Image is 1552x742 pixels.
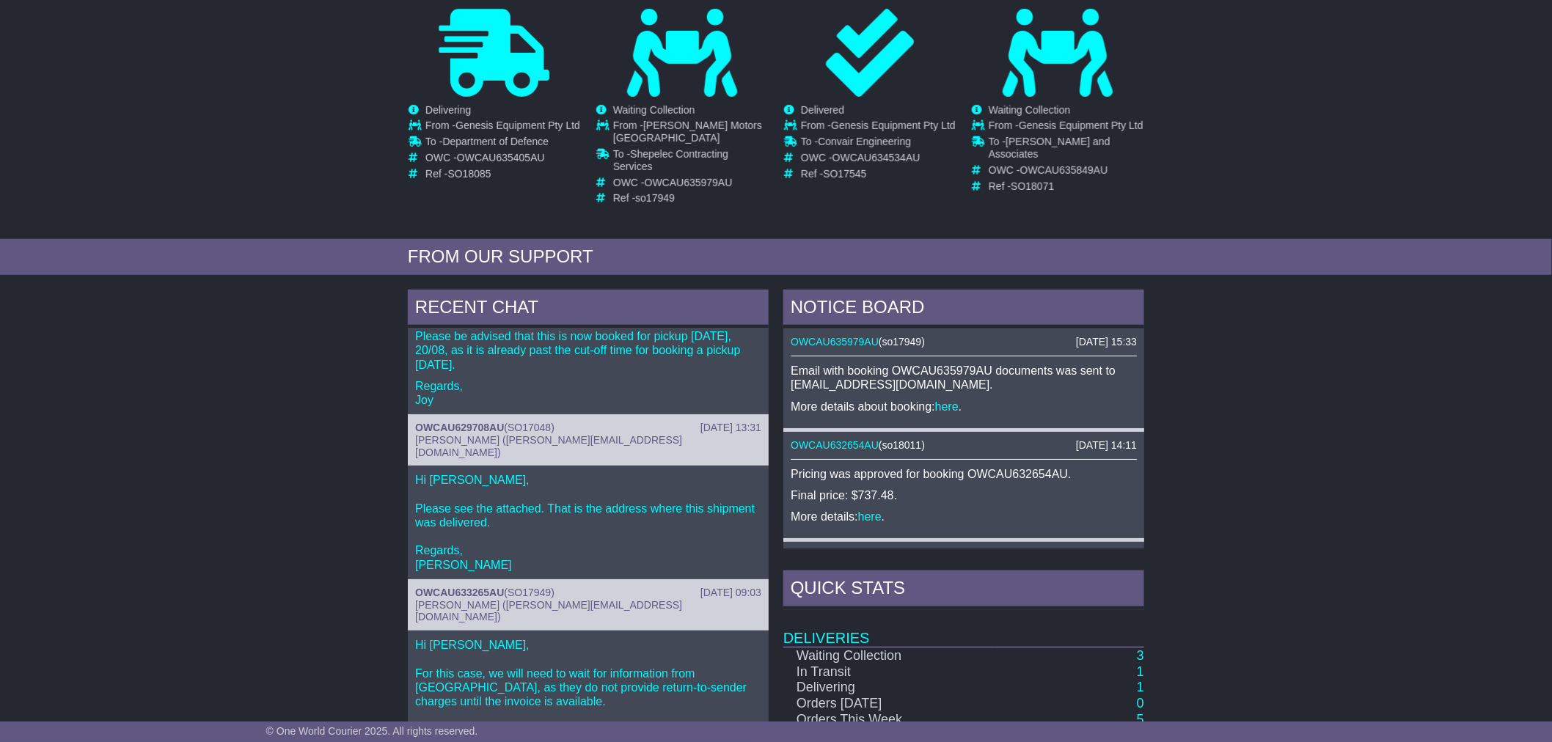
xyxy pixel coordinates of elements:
[791,439,879,451] a: OWCAU632654AU
[801,168,956,180] td: Ref -
[415,422,504,433] a: OWCAU629708AU
[415,329,761,372] p: Please be advised that this is now booked for pickup [DATE], 20/08, as it is already past the cut...
[1019,120,1143,131] span: Genesis Equipment Pty Ltd
[791,364,1137,392] p: Email with booking OWCAU635979AU documents was sent to [EMAIL_ADDRESS][DOMAIN_NAME].
[831,120,956,131] span: Genesis Equipment Pty Ltd
[791,510,1137,524] p: More details: .
[415,599,682,623] span: [PERSON_NAME] ([PERSON_NAME][EMAIL_ADDRESS][DOMAIN_NAME])
[447,168,491,180] span: SO18085
[415,422,761,434] div: ( )
[818,136,911,147] span: Convair Engineering
[415,473,761,571] p: Hi [PERSON_NAME], Please see the attached. That is the address where this shipment was delivered....
[700,422,761,434] div: [DATE] 13:31
[1020,164,1108,176] span: OWCAU635849AU
[613,148,768,177] td: To -
[935,400,959,413] a: here
[613,177,768,193] td: OWC -
[415,587,761,599] div: ( )
[989,120,1143,136] td: From -
[858,510,882,523] a: here
[791,488,1137,502] p: Final price: $737.48.
[266,725,478,737] span: © One World Courier 2025. All rights reserved.
[635,192,675,204] span: so17949
[1137,664,1144,679] a: 1
[415,434,682,458] span: [PERSON_NAME] ([PERSON_NAME][EMAIL_ADDRESS][DOMAIN_NAME])
[613,148,728,172] span: Shepelec Contracting Services
[1137,680,1144,694] a: 1
[783,570,1144,610] div: Quick Stats
[823,168,866,180] span: SO17545
[442,136,549,147] span: Department of Defence
[989,180,1143,193] td: Ref -
[1137,648,1144,663] a: 3
[791,336,879,348] a: OWCAU635979AU
[783,696,995,712] td: Orders [DATE]
[791,336,1137,348] div: ( )
[783,610,1144,647] td: Deliveries
[801,136,956,152] td: To -
[989,136,1143,164] td: To -
[700,587,761,599] div: [DATE] 09:03
[791,439,1137,452] div: ( )
[613,120,762,144] span: [PERSON_NAME] Motors [GEOGRAPHIC_DATA]
[425,104,471,116] span: Delivering
[1076,336,1137,348] div: [DATE] 15:33
[1076,439,1137,452] div: [DATE] 14:11
[801,104,844,116] span: Delivered
[989,164,1143,180] td: OWC -
[882,336,922,348] span: so17949
[455,120,580,131] span: Genesis Equipment Pty Ltd
[425,136,580,152] td: To -
[882,439,922,451] span: so18011
[415,379,761,407] p: Regards, Joy
[425,168,580,180] td: Ref -
[783,664,995,680] td: In Transit
[613,104,695,116] span: Waiting Collection
[783,712,995,728] td: Orders This Week
[508,422,551,433] span: SO17048
[783,680,995,696] td: Delivering
[1137,712,1144,727] a: 5
[645,177,733,188] span: OWCAU635979AU
[801,152,956,168] td: OWC -
[832,152,920,164] span: OWCAU634534AU
[408,246,1144,268] div: FROM OUR SUPPORT
[408,290,769,329] div: RECENT CHAT
[457,152,545,164] span: OWCAU635405AU
[415,587,504,598] a: OWCAU633265AU
[425,120,580,136] td: From -
[1011,180,1054,192] span: SO18071
[791,400,1137,414] p: More details about booking: .
[989,136,1110,160] span: [PERSON_NAME] and Associates
[791,467,1137,481] p: Pricing was approved for booking OWCAU632654AU.
[508,587,551,598] span: SO17949
[783,647,995,664] td: Waiting Collection
[801,120,956,136] td: From -
[425,152,580,168] td: OWC -
[1137,696,1144,710] a: 0
[613,120,768,148] td: From -
[783,290,1144,329] div: NOTICE BOARD
[989,104,1071,116] span: Waiting Collection
[613,192,768,205] td: Ref -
